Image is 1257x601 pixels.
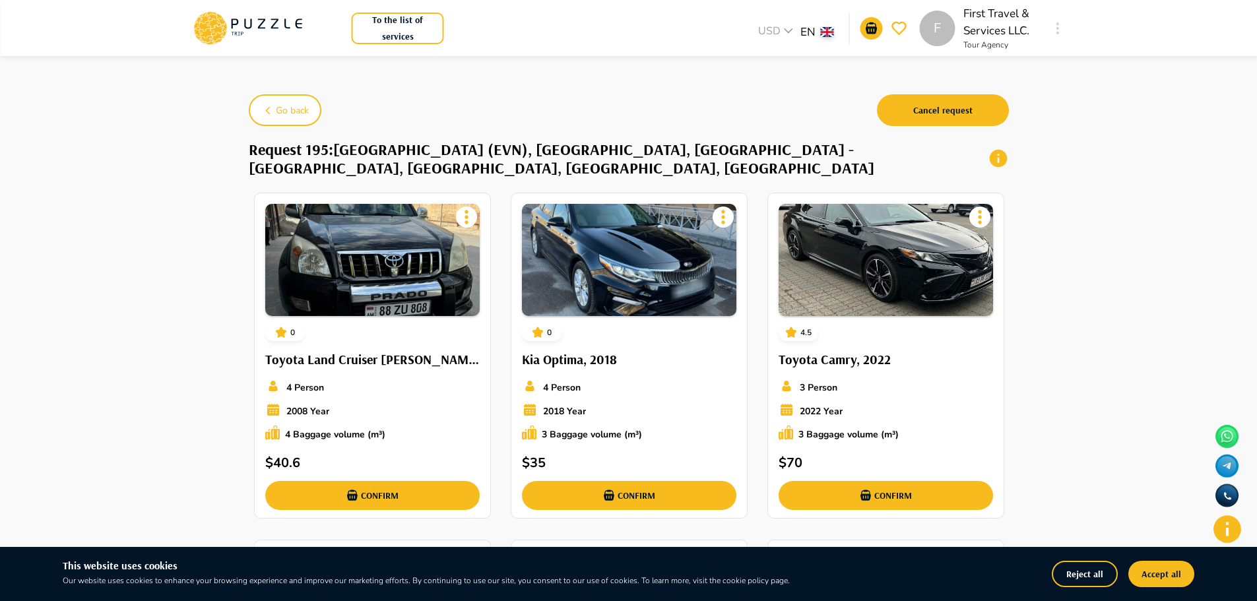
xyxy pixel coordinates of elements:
img: lang [821,27,834,37]
h6: This website uses cookies [63,557,854,575]
p: EN [800,24,816,41]
p: 0 [290,327,295,338]
button: Go back [249,94,321,126]
button: Reject all [1052,561,1118,587]
h6: Kia Optima, 2018 [522,349,736,370]
button: Accept all [1128,561,1194,587]
span: Go back [276,103,309,119]
img: PuzzleTrip [779,204,993,316]
p: 3 Person [800,381,837,395]
p: 3 Baggage volume (m³) [542,427,642,441]
div: USD [754,23,800,42]
button: To the list of services [352,13,444,44]
button: favorite [888,17,911,40]
p: $ [522,453,530,473]
p: Tour Agency [963,39,1043,51]
button: Cancel request [877,94,1009,126]
p: 4.5 [800,327,812,338]
button: card_icons [782,323,800,342]
h6: Toyota Land Cruiser [PERSON_NAME], 2008 [265,349,480,370]
button: Confirm [779,481,993,510]
p: $ [779,453,787,473]
h6: Toyota Camry, 2022 [779,349,993,370]
p: 4 Baggage volume (m³) [285,427,385,441]
button: card_icons [529,323,547,342]
p: 2018 Year [543,404,586,418]
p: 70 [787,453,802,473]
button: card_icons [272,323,290,342]
p: 2022 Year [800,404,843,418]
h1: Request 195 : [GEOGRAPHIC_DATA] (EVN), [GEOGRAPHIC_DATA], [GEOGRAPHIC_DATA] - [GEOGRAPHIC_DATA], ... [249,140,983,177]
p: 2008 Year [286,404,329,418]
p: 4 Person [543,381,581,395]
p: Our website uses cookies to enhance your browsing experience and improve our marketing efforts. B... [63,575,854,586]
p: 35 [530,453,546,473]
p: 4 Person [286,381,324,395]
p: 0 [547,327,552,338]
div: F [920,11,955,46]
p: First Travel & Services LLC. [963,5,1043,39]
button: Confirm [522,481,736,510]
p: $ [265,453,273,473]
img: PuzzleTrip [265,204,480,316]
p: 40.6 [273,453,300,473]
p: 3 Baggage volume (m³) [798,427,899,441]
button: notifications [860,17,883,40]
button: Confirm [265,481,480,510]
img: PuzzleTrip [522,204,736,316]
